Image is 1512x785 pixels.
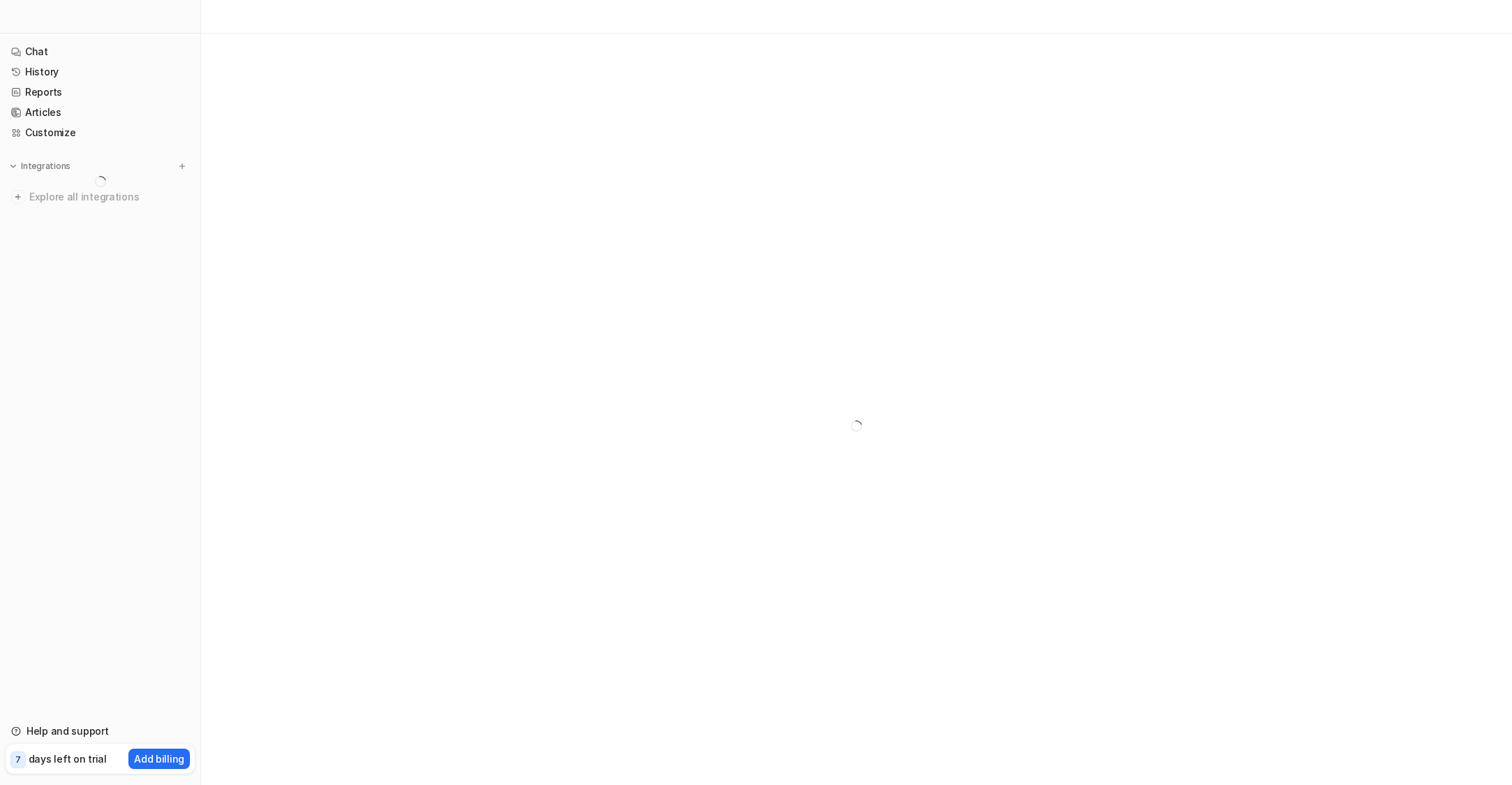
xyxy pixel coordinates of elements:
p: Integrations [21,161,71,172]
a: Chat [6,42,195,61]
p: Add billing [134,751,184,766]
a: Articles [6,103,195,122]
a: Reports [6,82,195,102]
p: days left on trial [29,751,107,766]
img: menu_add.svg [177,161,187,171]
img: explore all integrations [11,190,25,204]
button: Integrations [6,159,75,173]
p: 7 [15,754,21,766]
a: Help and support [6,721,195,741]
a: History [6,62,195,82]
button: Add billing [128,749,190,769]
span: Explore all integrations [29,186,189,208]
a: Explore all integrations [6,187,195,207]
a: Customize [6,123,195,142]
img: expand menu [8,161,18,171]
